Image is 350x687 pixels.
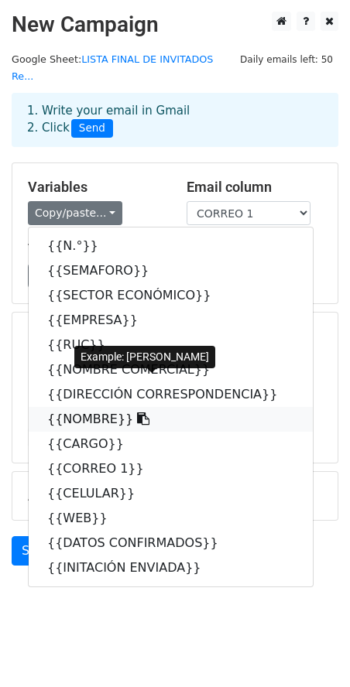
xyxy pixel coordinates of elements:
div: Widget de chat [273,613,350,687]
a: LISTA FINAL DE INVITADOS Re... [12,53,213,83]
a: {{NOMBRE}} [29,407,313,432]
a: {{WEB}} [29,506,313,531]
h5: Email column [187,179,322,196]
a: {{CELULAR}} [29,481,313,506]
small: Google Sheet: [12,53,213,83]
a: {{N.°}} [29,234,313,258]
a: Daily emails left: 50 [235,53,338,65]
a: Send [12,536,63,566]
span: Daily emails left: 50 [235,51,338,68]
a: {{CARGO}} [29,432,313,456]
h2: New Campaign [12,12,338,38]
a: {{RUC}} [29,333,313,357]
div: 1. Write your email in Gmail 2. Click [15,102,335,138]
h5: Variables [28,179,163,196]
a: {{SECTOR ECONÓMICO}} [29,283,313,308]
a: {{EMPRESA}} [29,308,313,333]
span: Send [71,119,113,138]
a: {{CORREO 1}} [29,456,313,481]
iframe: Chat Widget [273,613,350,687]
a: {{DIRECCIÓN CORRESPONDENCIA}} [29,382,313,407]
a: Copy/paste... [28,201,122,225]
a: {{NOMBRE COMERCIAL}} [29,357,313,382]
a: {{DATOS CONFIRMADOS}} [29,531,313,555]
div: Example: [PERSON_NAME] [74,346,215,368]
a: {{SEMAFORO}} [29,258,313,283]
a: {{INITACIÓN ENVIADA}} [29,555,313,580]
